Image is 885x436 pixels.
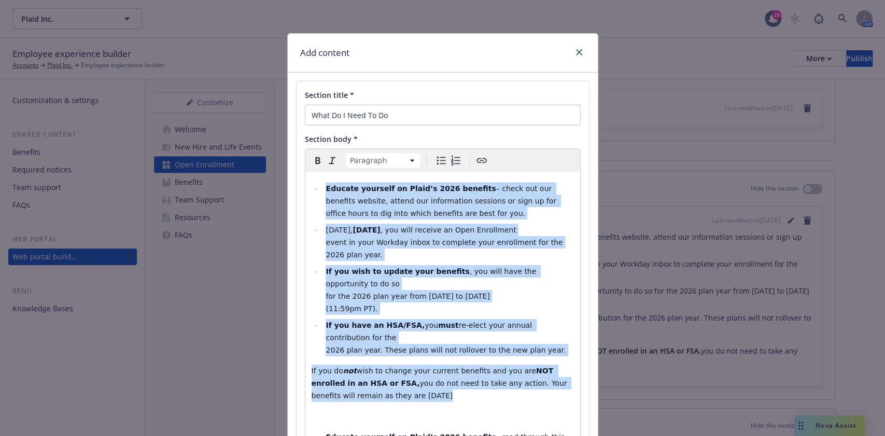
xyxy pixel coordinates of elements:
input: Add title here [305,105,581,125]
button: Create link [474,153,489,168]
div: toggle group [434,153,463,168]
strong: Educate yourself on Plaid’s 2026 benefits [326,184,496,193]
a: close [573,46,585,59]
span: [DATE], [326,226,353,234]
button: Numbered list [448,153,463,168]
strong: If you have an HSA/FSA, [326,321,425,329]
h1: Add content [300,46,349,60]
strong: [DATE] [353,226,380,234]
span: wish to change your current benefits and you are [357,367,536,375]
strong: not [343,367,357,375]
span: Section title * [305,90,354,100]
button: Italic [325,153,340,168]
span: If you do [312,367,343,375]
span: you do not need to take any action. Your benefits will remain as they are [DATE] [312,379,570,400]
span: you [425,321,438,329]
button: Bold [311,153,325,168]
strong: must [438,321,459,329]
span: – check out our benefits website, attend our information sessions or sign up for office hours to ... [326,184,558,217]
span: Section body * [305,134,358,144]
strong: If you wish to update your benefits [326,267,469,275]
button: Block type [346,153,420,168]
span: re-elect your annual contribution for the 2026 plan year. These plans will not rollover to the ne... [326,321,566,354]
span: , you will receive an Open Enrollment event in your Workday inbox to complete your enrollment for... [326,226,563,259]
button: Bulleted list [434,153,448,168]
